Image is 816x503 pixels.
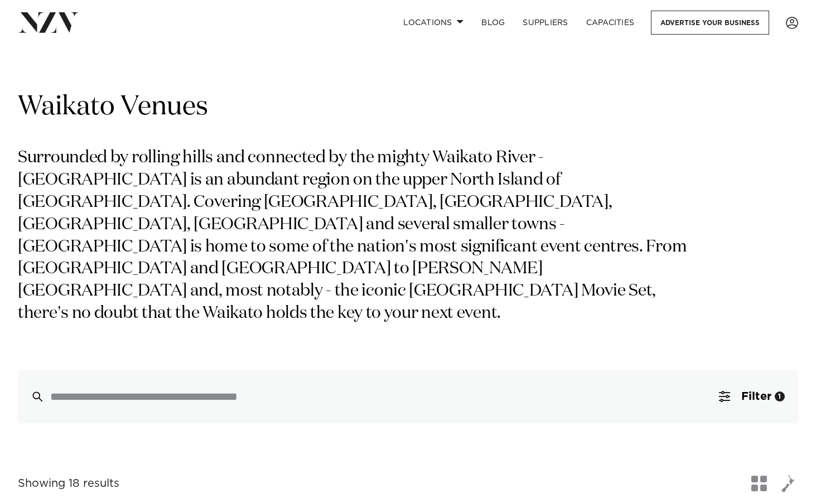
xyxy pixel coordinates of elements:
[577,11,644,35] a: Capacities
[18,475,119,492] div: Showing 18 results
[706,370,798,423] button: Filter1
[18,90,798,125] h1: Waikato Venues
[18,147,707,325] p: Surrounded by rolling hills and connected by the mighty Waikato River - [GEOGRAPHIC_DATA] is an a...
[741,391,771,402] span: Filter
[394,11,472,35] a: Locations
[775,391,785,402] div: 1
[514,11,577,35] a: SUPPLIERS
[18,12,79,32] img: nzv-logo.png
[651,11,769,35] a: Advertise your business
[472,11,514,35] a: BLOG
